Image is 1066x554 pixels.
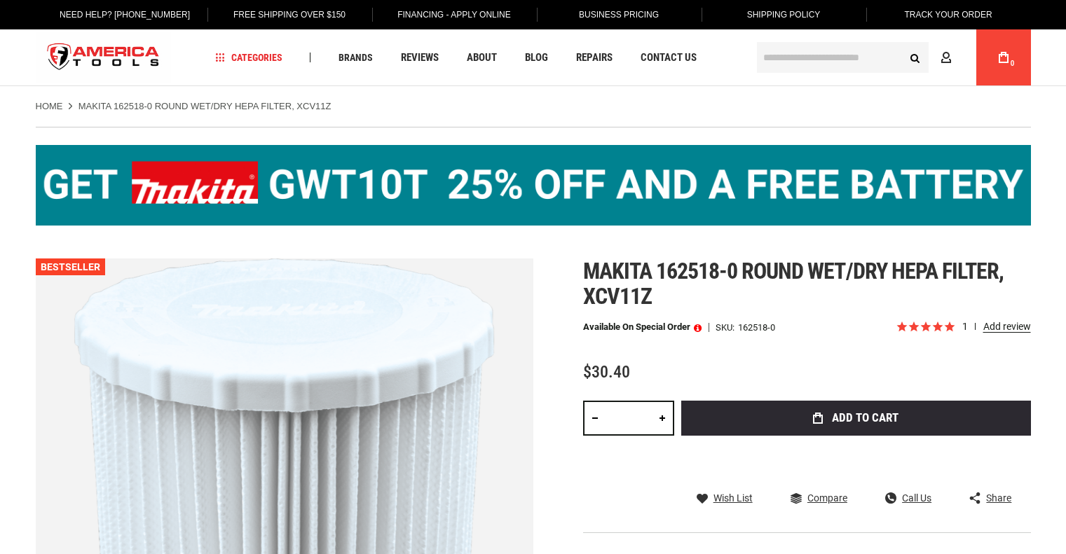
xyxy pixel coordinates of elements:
[36,100,63,113] a: Home
[460,48,503,67] a: About
[36,32,172,84] a: store logo
[747,10,821,20] span: Shipping Policy
[78,101,332,111] strong: MAKITA 162518-0 ROUND WET/DRY HEPA FILTER, XCV11Z
[583,362,630,382] span: $30.40
[519,48,554,67] a: Blog
[395,48,445,67] a: Reviews
[697,492,753,504] a: Wish List
[791,492,847,504] a: Compare
[583,322,702,332] p: Available on Special Order
[713,493,753,503] span: Wish List
[467,53,497,63] span: About
[641,53,697,63] span: Contact Us
[634,48,703,67] a: Contact Us
[896,319,1031,335] span: Rated 5.0 out of 5 stars 1 reviews
[339,53,373,62] span: Brands
[962,321,1031,332] span: 1 reviews
[990,29,1017,85] a: 0
[570,48,619,67] a: Repairs
[975,323,976,330] span: review
[576,53,613,63] span: Repairs
[525,53,548,63] span: Blog
[807,493,847,503] span: Compare
[902,493,931,503] span: Call Us
[209,48,289,67] a: Categories
[885,492,931,504] a: Call Us
[401,53,439,63] span: Reviews
[902,44,929,71] button: Search
[215,53,282,62] span: Categories
[869,510,1066,554] iframe: LiveChat chat widget
[332,48,379,67] a: Brands
[681,401,1031,436] button: Add to Cart
[678,440,1034,480] iframe: Secure express checkout frame
[986,493,1011,503] span: Share
[1011,60,1015,67] span: 0
[583,258,1004,310] span: Makita 162518-0 round wet/dry hepa filter, xcv11z
[832,412,898,424] span: Add to Cart
[716,323,738,332] strong: SKU
[36,145,1031,226] img: BOGO: Buy the Makita® XGT IMpact Wrench (GWT10T), get the BL4040 4ah Battery FREE!
[36,32,172,84] img: America Tools
[738,323,775,332] div: 162518-0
